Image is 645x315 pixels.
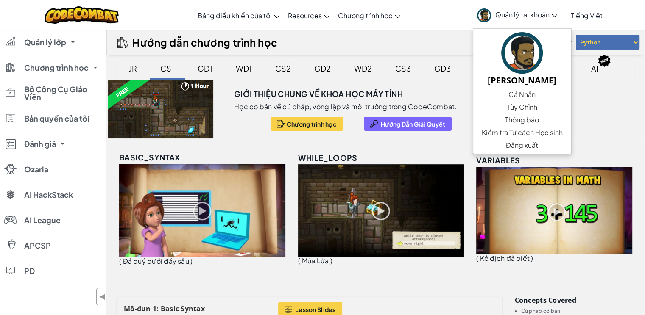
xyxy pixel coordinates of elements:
[521,308,635,314] li: Cú pháp cơ bản
[198,11,272,20] span: Bảng điều khiển của tôi
[24,64,89,72] span: Chương trình học
[330,256,332,265] span: )
[152,58,183,78] div: CS1
[189,58,221,78] div: GD1
[346,58,380,78] div: WD2
[267,58,299,78] div: CS2
[302,256,329,265] span: Múa Lửa
[124,304,151,313] span: Mô-đun
[193,4,284,27] a: Bảng điều khiển của tôi
[571,11,603,20] span: Tiếng Việt
[466,58,498,78] div: CS4
[381,121,445,127] span: Hướng Dẫn Giải Quyết
[598,54,611,67] img: IconNew.svg
[234,102,457,111] p: Học cơ bản về cú pháp, vòng lặp và môi trường trong CodeCombat.
[505,115,539,125] span: Thông báo
[473,2,561,28] a: Quản lý tài khoản
[99,290,106,303] span: ◀
[161,304,205,313] span: Basic Syntax
[24,39,66,46] span: Quản lý lớp
[298,153,357,163] span: while_loops
[476,254,478,262] span: (
[515,297,635,304] h3: Concepts covered
[132,36,278,48] h2: Hướng dẫn chương trình học
[567,4,607,27] a: Tiếng Việt
[482,74,563,87] h5: [PERSON_NAME]
[473,101,571,113] a: Tùy Chỉnh
[473,88,571,101] a: Cá Nhân
[24,86,101,101] span: Bộ Công Cụ Giáo Viên
[338,11,393,20] span: Chương trình học
[476,167,632,254] img: variables_unlocked.png
[364,117,452,131] button: Hướng Dẫn Giải Quyết
[24,216,61,224] span: AI League
[190,257,193,265] span: )
[119,152,180,162] span: basic_syntax
[387,58,419,78] div: CS3
[473,113,571,126] a: Thông báo
[24,140,56,148] span: Đánh giá
[24,115,89,122] span: Bản quyền của tôi
[24,191,73,199] span: AI HackStack
[234,88,403,100] h3: Giới thiệu chung về Khoa học máy tính
[295,306,336,313] span: Lesson Slides
[287,121,337,127] span: Chương trình học
[477,8,491,22] img: avatar
[119,257,121,265] span: (
[298,256,300,265] span: (
[501,32,543,74] img: avatar
[426,58,459,78] div: GD3
[24,166,48,173] span: Ozaria
[473,139,571,152] a: Đăng xuất
[473,126,571,139] a: Kiểm tra Tư cách Học sinh
[583,58,607,78] div: AI
[476,155,520,165] span: variables
[473,31,571,88] a: [PERSON_NAME]
[271,117,343,131] button: Chương trình học
[334,4,405,27] a: Chương trình học
[119,164,285,257] img: basic_syntax_unlocked.png
[480,254,530,262] span: Kẻ địch đã biết
[120,58,145,78] div: JR
[123,257,189,265] span: Đá quý dưới đáy sâu
[306,58,339,78] div: GD2
[153,304,159,313] span: 1:
[495,10,557,19] span: Quản lý tài khoản
[288,11,322,20] span: Resources
[298,164,464,257] img: while_loops_unlocked.png
[117,37,128,48] img: IconCurriculumGuide.svg
[284,4,334,27] a: Resources
[45,6,119,24] img: CodeCombat logo
[227,58,260,78] div: WD1
[531,254,533,262] span: )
